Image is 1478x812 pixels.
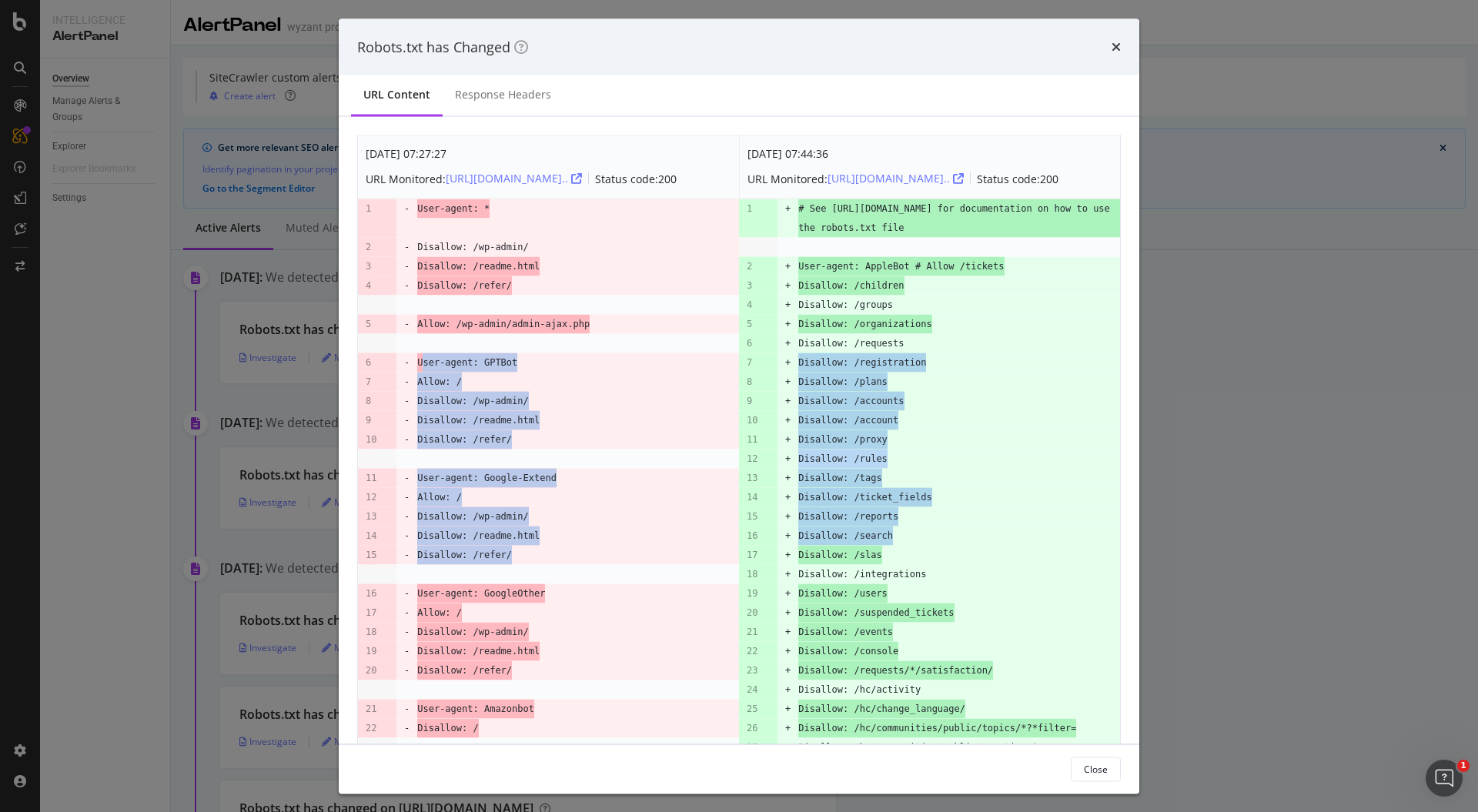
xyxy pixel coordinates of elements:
[798,700,965,719] span: Disallow: /hc/change_language/
[747,296,752,315] pre: 4
[747,469,757,488] pre: 13
[366,276,371,296] pre: 4
[404,642,410,661] pre: -
[798,411,898,430] span: Disallow: /account
[785,526,791,546] pre: +
[747,623,757,642] pre: 21
[404,700,410,719] pre: -
[366,526,376,546] pre: 14
[785,296,791,315] pre: +
[798,449,888,469] pre: Disallow: /rules
[366,353,371,373] pre: 6
[798,565,926,584] pre: Disallow: /integrations
[446,171,582,185] a: [URL][DOMAIN_NAME]..
[404,623,410,642] pre: -
[747,661,757,680] pre: 23
[417,373,462,392] span: Allow: /
[404,546,410,565] pre: -
[404,353,410,373] pre: -
[785,546,791,565] pre: +
[798,719,1076,738] span: Disallow: /hc/communities/public/topics/*?*filter=
[417,488,462,507] span: Allow: /
[798,661,993,680] span: Disallow: /requests/*/satisfaction/
[366,238,371,257] pre: 2
[1426,760,1463,797] iframe: Intercom live chat
[828,171,964,186] div: [URL][DOMAIN_NAME]..
[404,507,410,526] pre: -
[798,334,904,353] pre: Disallow: /requests
[785,661,791,680] pre: +
[785,469,791,488] pre: +
[417,238,529,257] pre: Disallow: /wp-admin/
[417,526,540,546] span: Disallow: /readme.html
[785,700,791,719] pre: +
[747,642,757,661] pre: 22
[747,334,752,353] pre: 6
[798,257,1004,276] span: User-agent: AppleBot # Allow /tickets
[798,507,898,526] span: Disallow: /reports
[798,546,881,565] span: Disallow: /slas
[417,257,540,276] span: Disallow: /readme.html
[366,661,376,680] pre: 20
[785,603,791,623] pre: +
[1112,37,1121,57] div: times
[366,642,376,661] pre: 19
[417,392,529,411] span: Disallow: /wp-admin/
[747,449,757,469] pre: 12
[339,18,1139,794] div: modal
[417,430,512,449] span: Disallow: /refer/
[747,488,757,507] pre: 14
[404,276,410,296] pre: -
[747,738,757,757] pre: 27
[366,700,376,719] pre: 21
[417,507,529,526] span: Disallow: /wp-admin/
[366,507,376,526] pre: 13
[404,257,410,276] pre: -
[785,623,791,642] pre: +
[404,373,410,392] pre: -
[404,315,410,334] pre: -
[1084,762,1108,775] div: Close
[798,296,893,315] pre: Disallow: /groups
[404,411,410,430] pre: -
[785,449,791,469] pre: +
[417,315,590,334] span: Allow: /wp-admin/admin-ajax.php
[366,719,376,738] pre: 22
[798,373,888,392] span: Disallow: /plans
[1457,760,1470,772] span: 1
[404,238,410,257] pre: -
[366,257,371,276] pre: 3
[785,430,791,449] pre: +
[747,373,752,392] pre: 8
[404,603,410,623] pre: -
[747,430,757,449] pre: 11
[366,603,376,623] pre: 17
[417,199,490,219] span: User-agent: *
[366,392,371,411] pre: 8
[417,661,512,680] span: Disallow: /refer/
[785,507,791,526] pre: +
[747,144,1058,163] div: [DATE] 07:44:36
[747,546,757,565] pre: 17
[747,526,757,546] pre: 16
[404,469,410,488] pre: -
[747,565,757,584] pre: 18
[785,411,791,430] pre: +
[404,392,410,411] pre: -
[785,642,791,661] pre: +
[446,166,582,191] button: [URL][DOMAIN_NAME]..
[747,315,752,334] pre: 5
[798,469,881,488] span: Disallow: /tags
[785,353,791,373] pre: +
[417,411,540,430] span: Disallow: /readme.html
[417,276,512,296] span: Disallow: /refer/
[417,353,517,373] span: User-agent: GPTBot
[828,166,964,191] button: [URL][DOMAIN_NAME]..
[785,199,791,219] pre: +
[747,392,752,411] pre: 9
[366,373,371,392] pre: 7
[366,469,376,488] pre: 11
[366,546,376,565] pre: 15
[366,430,376,449] pre: 10
[747,680,757,700] pre: 24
